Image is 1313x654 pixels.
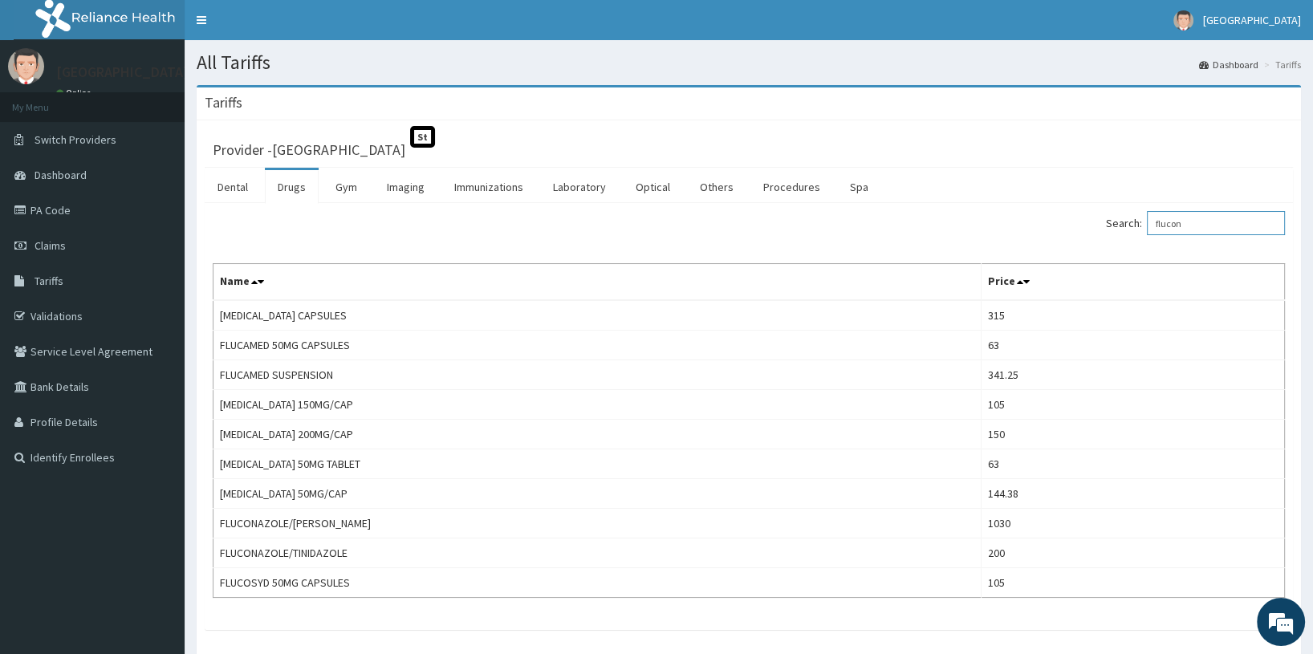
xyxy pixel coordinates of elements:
[213,300,982,331] td: [MEDICAL_DATA] CAPSULES
[213,479,982,509] td: [MEDICAL_DATA] 50MG/CAP
[623,170,683,204] a: Optical
[205,95,242,110] h3: Tariffs
[263,8,302,47] div: Minimize live chat window
[981,538,1284,568] td: 200
[197,52,1301,73] h1: All Tariffs
[213,331,982,360] td: FLUCAMED 50MG CAPSULES
[1173,10,1193,30] img: User Image
[56,87,95,99] a: Online
[93,202,222,364] span: We're online!
[35,274,63,288] span: Tariffs
[750,170,833,204] a: Procedures
[213,264,982,301] th: Name
[981,479,1284,509] td: 144.38
[981,331,1284,360] td: 63
[213,449,982,479] td: [MEDICAL_DATA] 50MG TABLET
[981,449,1284,479] td: 63
[981,420,1284,449] td: 150
[213,509,982,538] td: FLUCONAZOLE/[PERSON_NAME]
[1106,211,1285,235] label: Search:
[35,132,116,147] span: Switch Providers
[441,170,536,204] a: Immunizations
[687,170,746,204] a: Others
[1147,211,1285,235] input: Search:
[1199,58,1258,71] a: Dashboard
[35,238,66,253] span: Claims
[410,126,435,148] span: St
[540,170,619,204] a: Laboratory
[981,568,1284,598] td: 105
[213,143,405,157] h3: Provider - [GEOGRAPHIC_DATA]
[213,420,982,449] td: [MEDICAL_DATA] 200MG/CAP
[1260,58,1301,71] li: Tariffs
[981,509,1284,538] td: 1030
[30,80,65,120] img: d_794563401_company_1708531726252_794563401
[323,170,370,204] a: Gym
[374,170,437,204] a: Imaging
[1203,13,1301,27] span: [GEOGRAPHIC_DATA]
[56,65,189,79] p: [GEOGRAPHIC_DATA]
[8,48,44,84] img: User Image
[981,300,1284,331] td: 315
[213,360,982,390] td: FLUCAMED SUSPENSION
[213,568,982,598] td: FLUCOSYD 50MG CAPSULES
[35,168,87,182] span: Dashboard
[981,390,1284,420] td: 105
[981,264,1284,301] th: Price
[213,390,982,420] td: [MEDICAL_DATA] 150MG/CAP
[205,170,261,204] a: Dental
[837,170,881,204] a: Spa
[213,538,982,568] td: FLUCONAZOLE/TINIDAZOLE
[83,90,270,111] div: Chat with us now
[265,170,319,204] a: Drugs
[8,438,306,494] textarea: Type your message and hit 'Enter'
[981,360,1284,390] td: 341.25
